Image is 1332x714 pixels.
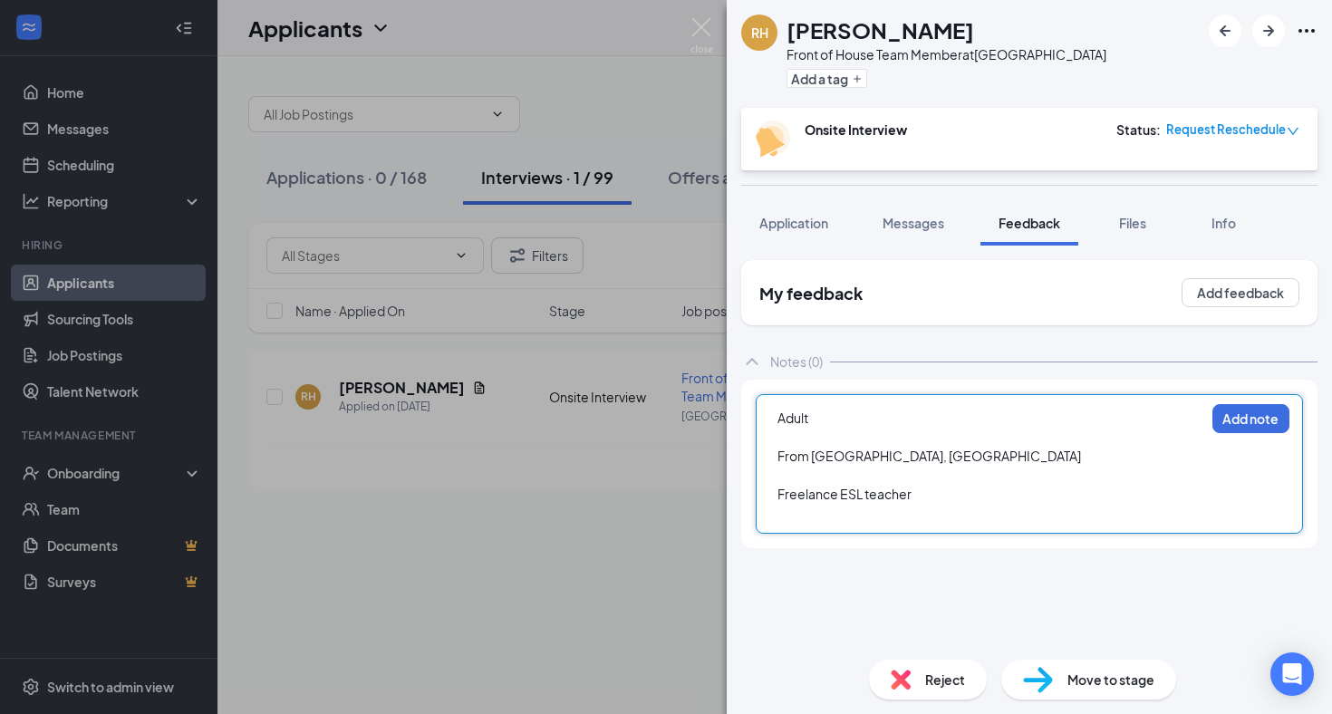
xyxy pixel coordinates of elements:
[883,215,944,231] span: Messages
[1287,125,1299,138] span: down
[787,69,867,88] button: PlusAdd a tag
[777,448,1081,464] span: From [GEOGRAPHIC_DATA], [GEOGRAPHIC_DATA]
[1067,670,1154,690] span: Move to stage
[805,121,907,138] b: Onsite Interview
[1119,215,1146,231] span: Files
[852,73,863,84] svg: Plus
[741,351,763,372] svg: ChevronUp
[925,670,965,690] span: Reject
[777,486,912,502] span: Freelance ESL teacher
[1211,215,1236,231] span: Info
[1258,20,1279,42] svg: ArrowRight
[1252,14,1285,47] button: ArrowRight
[759,282,863,304] h2: My feedback
[759,215,828,231] span: Application
[777,410,808,426] span: Adult
[1166,121,1286,139] span: Request Reschedule
[1116,121,1161,139] div: Status :
[1214,20,1236,42] svg: ArrowLeftNew
[1212,404,1289,433] button: Add note
[1296,20,1318,42] svg: Ellipses
[1209,14,1241,47] button: ArrowLeftNew
[999,215,1060,231] span: Feedback
[787,14,974,45] h1: [PERSON_NAME]
[751,24,768,42] div: RH
[1182,278,1299,307] button: Add feedback
[1270,652,1314,696] div: Open Intercom Messenger
[770,352,823,371] div: Notes (0)
[787,45,1106,63] div: Front of House Team Member at [GEOGRAPHIC_DATA]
